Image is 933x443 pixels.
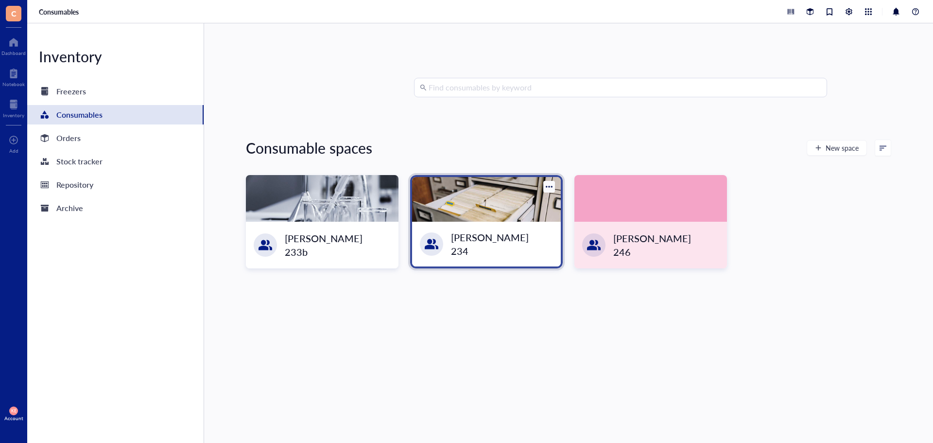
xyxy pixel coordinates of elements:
div: Notebook [2,81,25,87]
div: [PERSON_NAME] 246 [613,231,704,259]
div: Inventory [3,112,24,118]
span: New space [826,144,859,152]
button: New space [807,140,867,156]
div: Orders [56,131,81,145]
div: Freezers [56,85,86,98]
div: Repository [56,178,93,192]
a: Archive [27,198,204,218]
div: [PERSON_NAME] 234 [451,230,541,258]
a: Dashboard [1,35,26,56]
div: Consumables [56,108,103,122]
div: Dashboard [1,50,26,56]
a: Notebook [2,66,25,87]
div: Archive [56,201,83,215]
div: [PERSON_NAME] 233b [285,231,375,259]
div: Stock tracker [56,155,103,168]
a: Orders [27,128,204,148]
a: Consumables [39,7,81,16]
a: Repository [27,175,204,195]
a: Stock tracker [27,152,204,171]
a: Consumables [27,105,204,124]
a: Inventory [3,97,24,118]
span: KE [11,408,17,413]
div: Add [9,148,18,154]
div: Consumable spaces [246,138,372,158]
div: Account [4,415,23,421]
a: Freezers [27,82,204,101]
div: Inventory [27,47,204,66]
span: C [11,7,17,19]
